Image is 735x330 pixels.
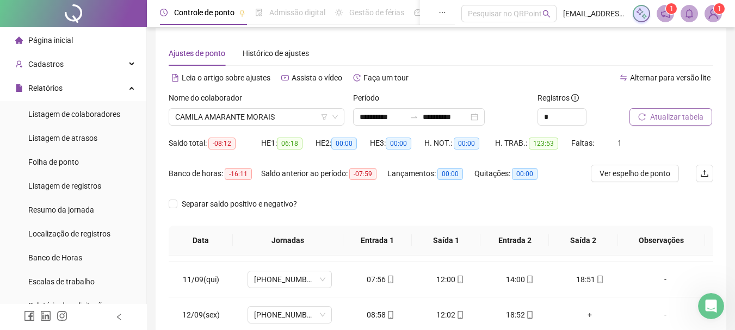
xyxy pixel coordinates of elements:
span: Atualizar tabela [650,111,703,123]
span: search [542,10,551,18]
span: filter [321,114,328,120]
span: Observações [627,234,696,246]
th: Jornadas [233,226,343,256]
span: 123:53 [529,138,558,150]
span: 12/09(sex) [182,310,220,319]
div: 07:56 [355,273,407,285]
span: 09-12 14-19 [254,307,325,323]
span: facebook [24,310,35,321]
th: Entrada 2 [480,226,549,256]
span: mobile [455,311,464,319]
span: file-done [255,9,263,16]
span: Ver espelho de ponto [600,167,670,179]
th: Data [169,226,233,256]
div: + [564,309,616,321]
div: - [633,309,697,321]
div: H. TRAB.: [495,137,571,150]
div: HE 1: [261,137,316,150]
div: HE 3: [370,137,424,150]
span: 00:00 [512,168,538,180]
span: 1 [670,5,674,13]
th: Observações [618,226,705,256]
span: 00:00 [454,138,479,150]
span: upload [700,169,709,178]
div: Saldo anterior ao período: [261,167,387,180]
span: Banco de Horas [28,253,82,262]
span: file [15,84,23,92]
div: Quitações: [474,167,551,180]
span: file-text [171,74,179,82]
span: info-circle [571,94,579,102]
img: 72156 [705,5,721,22]
span: bell [684,9,694,18]
span: 00:00 [437,168,463,180]
span: Admissão digital [269,8,325,17]
span: Listagem de registros [28,182,101,190]
span: Separar saldo positivo e negativo? [177,198,301,210]
div: H. NOT.: [424,137,495,150]
button: Atualizar tabela [629,108,712,126]
span: Leia o artigo sobre ajustes [182,73,270,82]
span: history [353,74,361,82]
span: linkedin [40,310,51,321]
div: 18:51 [564,273,616,285]
div: Lançamentos: [387,167,474,180]
span: ellipsis [438,9,446,16]
span: reload [638,113,646,121]
span: user-add [15,60,23,68]
span: 00:00 [331,138,357,150]
span: Cadastros [28,60,64,69]
span: Listagem de colaboradores [28,110,120,119]
span: pushpin [239,10,245,16]
span: CAMILA AMARANTE MORAIS [175,109,338,125]
span: Relatórios [28,84,63,92]
label: Nome do colaborador [169,92,249,104]
iframe: Intercom live chat [698,293,724,319]
span: notification [660,9,670,18]
span: left [115,313,123,321]
span: -08:12 [208,138,236,150]
div: 12:02 [424,309,477,321]
img: sparkle-icon.fc2bf0ac1784a2077858766a79e2daf3.svg [635,8,647,20]
div: 08:58 [355,309,407,321]
span: home [15,36,23,44]
span: -07:59 [349,168,376,180]
div: - [633,273,697,285]
span: mobile [595,276,604,283]
span: [EMAIL_ADDRESS][DOMAIN_NAME] [563,8,626,20]
span: clock-circle [160,9,168,16]
span: Alternar para versão lite [630,73,711,82]
span: mobile [525,311,534,319]
label: Período [353,92,386,104]
th: Entrada 1 [343,226,412,256]
span: Registros [538,92,579,104]
span: 1 [617,139,622,147]
span: mobile [386,311,394,319]
span: Resumo da jornada [28,206,94,214]
span: Listagem de atrasos [28,134,97,142]
span: Faltas: [571,139,596,147]
span: down [332,114,338,120]
span: mobile [455,276,464,283]
span: youtube [281,74,289,82]
sup: 1 [666,3,677,14]
span: sun [335,9,343,16]
span: to [410,113,418,121]
span: Histórico de ajustes [243,49,309,58]
span: mobile [386,276,394,283]
span: 11/09(qui) [183,275,219,284]
span: dashboard [414,9,422,16]
span: swap-right [410,113,418,121]
div: HE 2: [316,137,370,150]
div: 18:52 [494,309,546,321]
span: instagram [57,310,67,321]
th: Saída 1 [412,226,480,256]
span: Faça um tour [363,73,409,82]
div: Saldo total: [169,137,261,150]
span: swap [620,74,627,82]
span: Localização de registros [28,229,110,238]
span: Ajustes de ponto [169,49,225,58]
button: Ver espelho de ponto [591,165,679,182]
div: 12:00 [424,273,477,285]
span: Controle de ponto [174,8,234,17]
